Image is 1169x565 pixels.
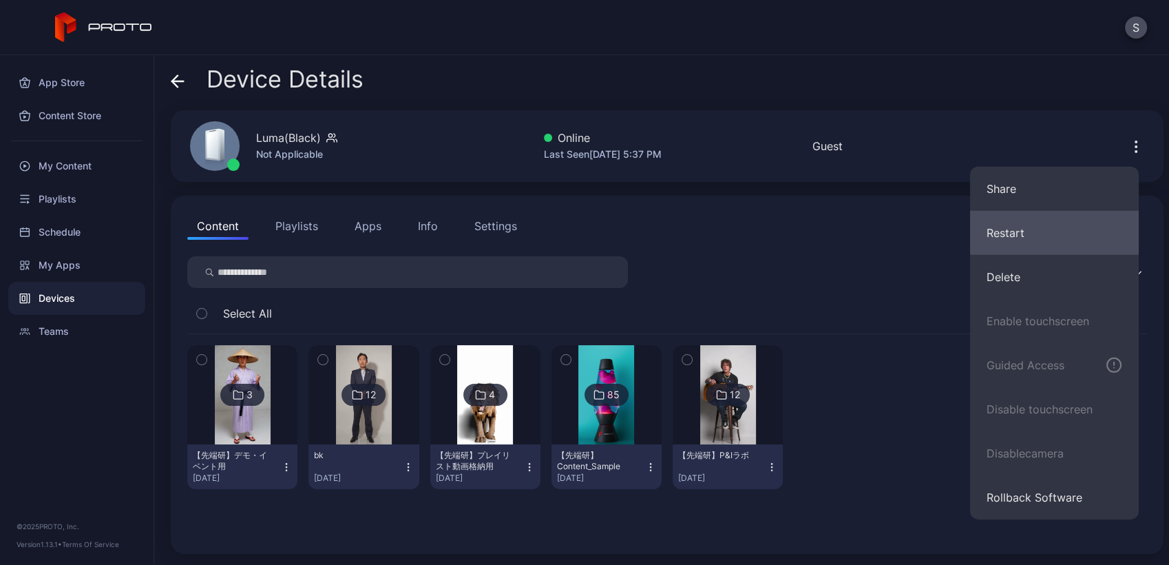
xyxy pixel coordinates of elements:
[408,212,447,240] button: Info
[187,444,297,489] button: 【先端研】デモ・イベント用[DATE]
[8,66,145,99] a: App Store
[8,150,145,183] a: My Content
[62,540,119,548] a: Terms Of Service
[256,130,321,146] div: Luma(Black)
[436,450,512,472] div: 【先端研】プレイリスト動画格納用
[489,389,495,401] div: 4
[366,389,376,401] div: 12
[436,473,524,484] div: [DATE]
[193,473,281,484] div: [DATE]
[223,305,272,322] span: Select All
[970,343,1139,387] button: Guided Access
[544,146,662,163] div: Last Seen [DATE] 5:37 PM
[17,521,137,532] div: © 2025 PROTO, Inc.
[970,387,1139,431] button: Disable touchscreen
[207,66,364,92] span: Device Details
[314,473,402,484] div: [DATE]
[308,444,419,489] button: bk[DATE]
[970,211,1139,255] button: Restart
[607,389,620,401] div: 85
[430,444,540,489] button: 【先端研】プレイリスト動画格納用[DATE]
[187,212,249,240] button: Content
[8,183,145,216] a: Playlists
[673,444,783,489] button: 【先端研】P&Iラボ[DATE]
[193,450,268,472] div: 【先端研】デモ・イベント用
[970,255,1139,299] button: Delete
[8,315,145,348] a: Teams
[418,218,438,234] div: Info
[970,475,1139,520] button: Rollback Software
[8,99,145,132] a: Content Store
[345,212,391,240] button: Apps
[1125,17,1147,39] button: S
[474,218,517,234] div: Settings
[987,357,1064,373] div: Guided Access
[678,450,754,461] div: 【先端研】P&Iラボ
[970,299,1139,343] button: Enable touchscreen
[266,212,328,240] button: Playlists
[730,389,740,401] div: 12
[812,138,843,154] div: Guest
[256,146,337,163] div: Not Applicable
[557,473,645,484] div: [DATE]
[678,473,766,484] div: [DATE]
[465,212,527,240] button: Settings
[970,167,1139,211] button: Share
[544,130,662,146] div: Online
[970,431,1139,475] button: Disablecamera
[551,444,662,489] button: 【先端研】Content_Sample[DATE]
[8,282,145,315] a: Devices
[246,389,253,401] div: 3
[557,450,633,472] div: 【先端研】Content_Sample
[314,450,390,461] div: bk
[17,540,62,548] span: Version 1.13.1 •
[8,216,145,249] a: Schedule
[8,249,145,282] a: My Apps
